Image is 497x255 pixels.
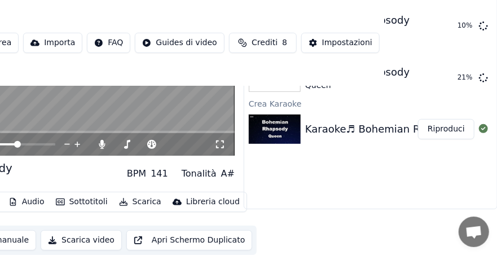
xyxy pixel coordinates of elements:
[151,167,168,181] div: 141
[221,167,235,181] div: A#
[322,37,372,49] div: Impostazioni
[87,33,130,53] button: FAQ
[51,194,112,210] button: Sottotitoli
[182,167,217,181] div: Tonalità
[135,33,224,53] button: Guides di video
[252,37,278,49] span: Crediti
[244,96,497,110] div: Crea Karaoke
[4,194,49,210] button: Audio
[127,167,146,181] div: BPM
[282,37,287,49] span: 8
[126,230,252,250] button: Apri Schermo Duplicato
[459,217,489,247] a: Aprire la chat
[23,33,82,53] button: Importa
[458,73,474,82] div: 21 %
[41,230,122,250] button: Scarica video
[229,33,297,53] button: Crediti8
[115,194,166,210] button: Scarica
[418,119,474,139] button: Riproduci
[458,21,474,30] div: 10 %
[301,33,380,53] button: Impostazioni
[186,196,240,208] div: Libreria cloud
